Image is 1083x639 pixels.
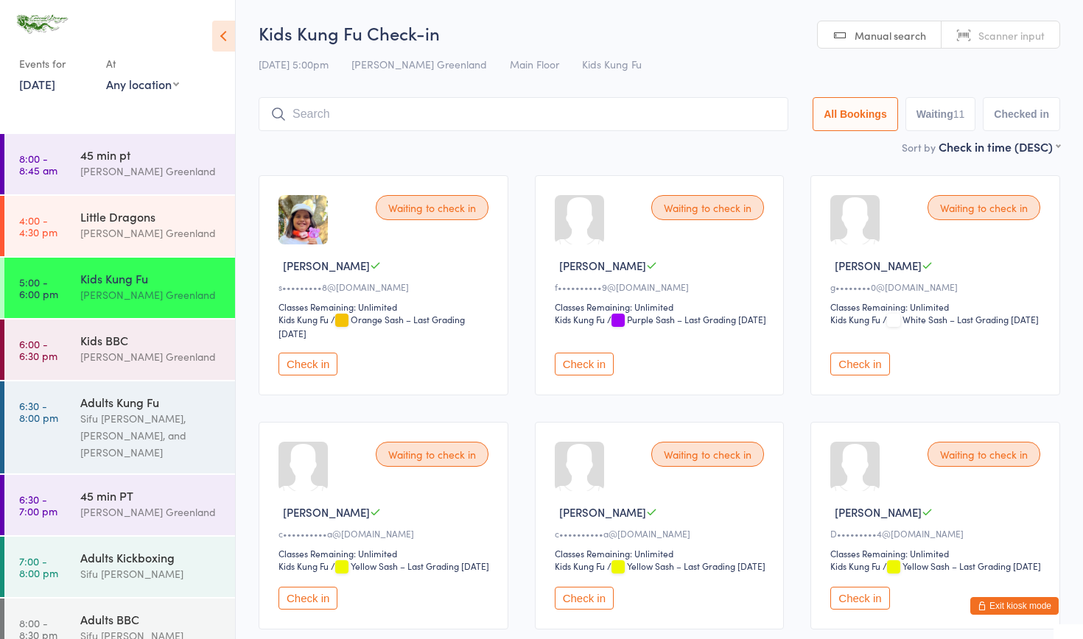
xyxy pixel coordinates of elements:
[983,97,1060,131] button: Checked in
[80,549,222,565] div: Adults Kickboxing
[555,547,769,559] div: Classes Remaining: Unlimited
[80,163,222,180] div: [PERSON_NAME] Greenland
[376,442,488,467] div: Waiting to check in
[883,559,1041,572] span: / Yellow Sash – Last Grading [DATE]
[835,258,922,273] span: [PERSON_NAME]
[4,134,235,194] a: 8:00 -8:45 am45 min pt[PERSON_NAME] Greenland
[351,57,487,71] span: [PERSON_NAME] Greenland
[331,559,489,572] span: / Yellow Sash – Last Grading [DATE]
[830,353,889,375] button: Check in
[607,313,766,325] span: / Purple Sash – Last Grading [DATE]
[830,587,889,610] button: Check in
[928,442,1040,467] div: Waiting to check in
[4,475,235,535] a: 6:30 -7:00 pm45 min PT[PERSON_NAME] Greenland
[19,52,91,76] div: Events for
[883,313,1039,325] span: / White Sash – Last Grading [DATE]
[19,493,57,517] time: 6:30 - 7:00 pm
[953,108,965,120] div: 11
[939,138,1060,155] div: Check in time (DESC)
[651,195,764,220] div: Waiting to check in
[4,537,235,597] a: 7:00 -8:00 pmAdults KickboxingSifu [PERSON_NAME]
[813,97,898,131] button: All Bookings
[830,559,880,572] div: Kids Kung Fu
[278,195,328,244] img: image1726816568.png
[278,587,337,610] button: Check in
[19,152,57,176] time: 8:00 - 8:45 am
[259,97,788,131] input: Search
[283,258,370,273] span: [PERSON_NAME]
[830,280,1045,293] div: g••••••••0@[DOMAIN_NAME]
[555,300,769,313] div: Classes Remaining: Unlimited
[555,587,614,610] button: Check in
[278,353,337,375] button: Check in
[19,76,55,92] a: [DATE]
[4,258,235,318] a: 5:00 -6:00 pmKids Kung Fu[PERSON_NAME] Greenland
[555,559,605,572] div: Kids Kung Fu
[80,208,222,225] div: Little Dragons
[830,547,1045,559] div: Classes Remaining: Unlimited
[19,338,57,361] time: 6:00 - 6:30 pm
[607,559,765,572] span: / Yellow Sash – Last Grading [DATE]
[4,319,235,380] a: 6:00 -6:30 pmKids BBC[PERSON_NAME] Greenland
[555,353,614,375] button: Check in
[19,276,58,300] time: 5:00 - 6:00 pm
[19,555,58,579] time: 7:00 - 8:00 pm
[80,332,222,348] div: Kids BBC
[80,565,222,582] div: Sifu [PERSON_NAME]
[19,214,57,238] time: 4:00 - 4:30 pm
[80,286,222,303] div: [PERSON_NAME] Greenland
[905,97,976,131] button: Waiting11
[80,504,222,520] div: [PERSON_NAME] Greenland
[4,381,235,473] a: 6:30 -8:00 pmAdults Kung FuSifu [PERSON_NAME], [PERSON_NAME], and [PERSON_NAME]
[80,146,222,163] div: 45 min pt
[106,52,179,76] div: At
[376,195,488,220] div: Waiting to check in
[278,280,493,293] div: s•••••••••8@[DOMAIN_NAME]
[80,410,222,461] div: Sifu [PERSON_NAME], [PERSON_NAME], and [PERSON_NAME]
[510,57,559,71] span: Main Floor
[835,504,922,520] span: [PERSON_NAME]
[106,76,179,92] div: Any location
[278,527,493,540] div: c••••••••••a@[DOMAIN_NAME]
[978,28,1045,43] span: Scanner input
[4,196,235,256] a: 4:00 -4:30 pmLittle Dragons[PERSON_NAME] Greenland
[15,11,70,37] img: Emerald Dragon Martial Arts Pty Ltd
[555,313,605,325] div: Kids Kung Fu
[555,527,769,540] div: c••••••••••a@[DOMAIN_NAME]
[278,313,465,339] span: / Orange Sash – Last Grading [DATE]
[80,270,222,286] div: Kids Kung Fu
[259,57,329,71] span: [DATE] 5:00pm
[278,313,329,325] div: Kids Kung Fu
[555,280,769,293] div: f••••••••••9@[DOMAIN_NAME]
[830,313,880,325] div: Kids Kung Fu
[80,348,222,365] div: [PERSON_NAME] Greenland
[278,547,493,559] div: Classes Remaining: Unlimited
[970,597,1059,615] button: Exit kiosk mode
[855,28,926,43] span: Manual search
[80,487,222,504] div: 45 min PT
[582,57,642,71] span: Kids Kung Fu
[19,400,58,423] time: 6:30 - 8:00 pm
[559,504,646,520] span: [PERSON_NAME]
[80,225,222,241] div: [PERSON_NAME] Greenland
[278,559,329,572] div: Kids Kung Fu
[559,258,646,273] span: [PERSON_NAME]
[928,195,1040,220] div: Waiting to check in
[830,527,1045,540] div: D•••••••••4@[DOMAIN_NAME]
[259,21,1060,45] h2: Kids Kung Fu Check-in
[80,611,222,627] div: Adults BBC
[80,394,222,410] div: Adults Kung Fu
[651,442,764,467] div: Waiting to check in
[902,140,936,155] label: Sort by
[830,300,1045,313] div: Classes Remaining: Unlimited
[283,504,370,520] span: [PERSON_NAME]
[278,300,493,313] div: Classes Remaining: Unlimited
